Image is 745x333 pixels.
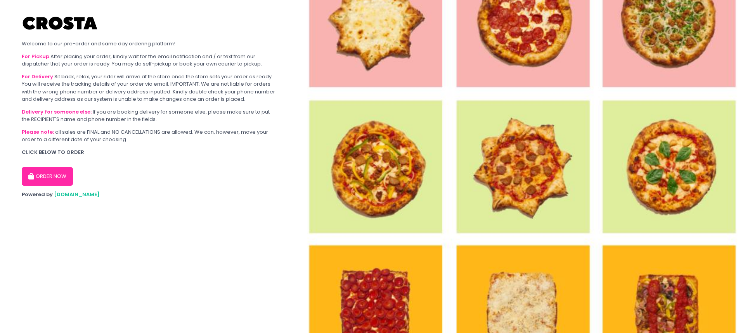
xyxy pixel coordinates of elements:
[22,40,276,48] div: Welcome to our pre-order and same day ordering platform!
[22,73,53,80] b: For Delivery
[22,167,73,186] button: ORDER NOW
[22,128,54,136] b: Please note:
[22,12,99,35] img: Crosta Pizzeria
[54,191,100,198] a: [DOMAIN_NAME]
[22,73,276,103] div: Sit back, relax, your rider will arrive at the store once the store sets your order as ready. You...
[22,191,276,198] div: Powered by
[22,53,276,68] div: After placing your order, kindly wait for the email notification and / or text from our dispatche...
[22,148,276,156] div: CLICK BELOW TO ORDER
[22,108,276,123] div: If you are booking delivery for someone else, please make sure to put the RECIPIENT'S name and ph...
[22,128,276,143] div: all sales are FINAL and NO CANCELLATIONS are allowed. We can, however, move your order to a diffe...
[22,108,92,116] b: Delivery for someone else:
[22,53,49,60] b: For Pickup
